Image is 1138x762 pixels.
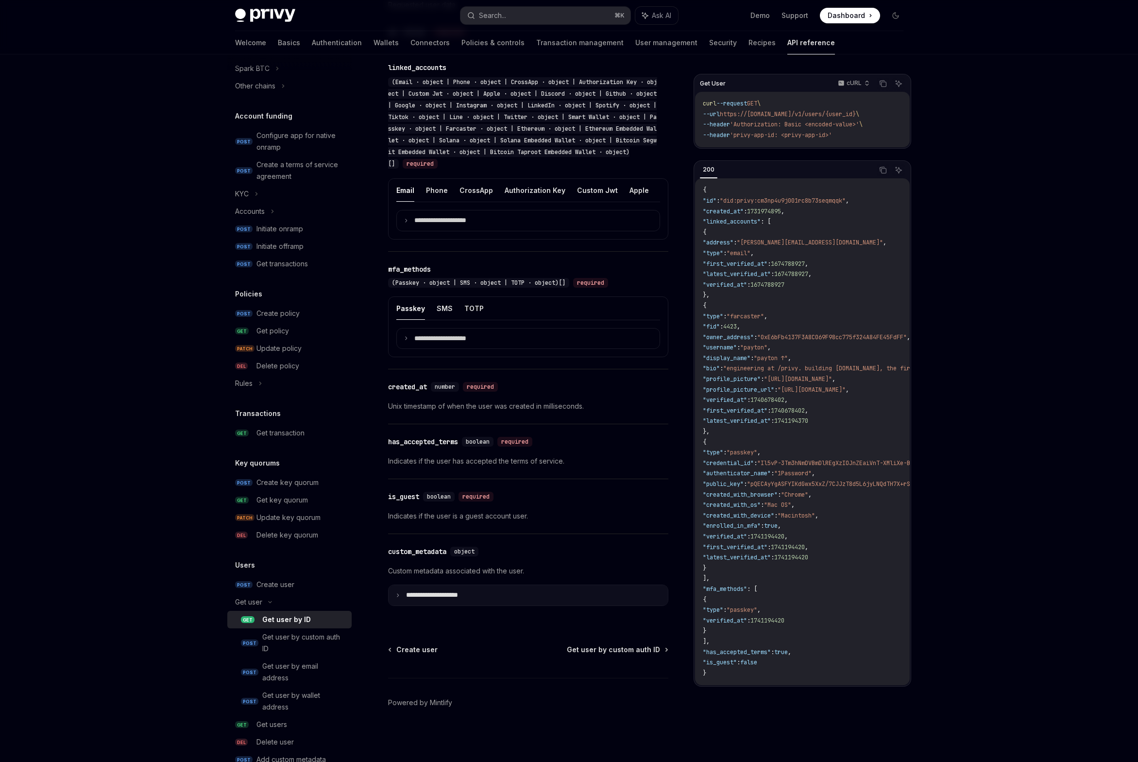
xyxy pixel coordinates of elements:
[703,417,771,425] span: "latest_verified_at"
[703,280,747,288] span: "verified_at"
[703,260,767,267] span: "first_verified_at"
[703,511,774,519] span: "created_with_device"
[781,11,808,20] a: Support
[774,648,788,656] span: true
[227,424,352,442] a: GETGet transaction
[227,576,352,593] a: POSTCreate user
[703,543,767,551] span: "first_verified_at"
[479,10,506,21] div: Search...
[403,159,438,169] div: required
[235,310,253,317] span: POST
[771,469,774,477] span: :
[703,323,720,330] span: "fid"
[388,565,668,577] p: Custom metadata associated with the user.
[703,364,720,372] span: "bio"
[723,606,727,614] span: :
[703,196,716,204] span: "id"
[256,159,346,182] div: Create a terms of service agreement
[388,510,668,522] p: Indicates if the user is a guest account user.
[227,687,352,716] a: POSTGet user by wallet address
[235,457,280,469] h5: Key quorums
[227,509,352,526] a: PATCHUpdate key quorum
[815,511,818,519] span: ,
[778,385,846,393] span: "[URL][DOMAIN_NAME]"
[235,721,249,728] span: GET
[235,243,253,250] span: POST
[744,480,747,488] span: :
[720,364,723,372] span: :
[764,312,767,320] span: ,
[757,606,761,614] span: ,
[737,239,883,246] span: "[PERSON_NAME][EMAIL_ADDRESS][DOMAIN_NAME]"
[227,357,352,375] a: DELDelete policy
[235,206,265,217] div: Accounts
[635,7,678,24] button: Ask AI
[771,406,805,414] span: 1740678402
[388,400,668,412] p: Unix timestamp of when the user was created in milliseconds.
[727,606,757,614] span: "passkey"
[778,522,781,530] span: ,
[700,164,717,175] div: 200
[227,474,352,491] a: POSTCreate key quorum
[396,179,414,202] button: Email
[235,479,253,486] span: POST
[703,186,706,194] span: {
[573,278,608,288] div: required
[235,31,266,54] a: Welcome
[388,492,419,502] div: is_guest
[747,532,750,540] span: :
[750,280,784,288] span: 1674788927
[703,490,778,498] span: "created_with_browser"
[235,739,248,746] span: DEL
[227,255,352,273] a: POSTGet transactions
[703,239,733,246] span: "address"
[750,249,754,257] span: ,
[750,11,770,20] a: Demo
[235,138,253,145] span: POST
[227,733,352,751] a: DELDelete user
[767,344,771,351] span: ,
[703,554,771,561] span: "latest_verified_at"
[761,375,764,383] span: :
[716,100,747,107] span: --request
[703,595,706,603] span: {
[754,354,788,362] span: "payton ↑"
[788,354,791,362] span: ,
[808,270,812,278] span: ,
[426,179,448,202] button: Phone
[567,645,660,655] span: Get user by custom auth ID
[723,249,727,257] span: :
[256,223,303,235] div: Initiate onramp
[235,532,248,539] span: DEL
[892,77,905,90] button: Ask AI
[703,438,706,446] span: {
[727,449,757,456] span: "passkey"
[774,469,812,477] span: "1Password"
[256,325,289,337] div: Get policy
[737,344,740,351] span: :
[774,270,808,278] span: 1674788927
[859,121,863,128] span: \
[761,218,771,225] span: : [
[771,648,774,656] span: :
[312,31,362,54] a: Authentication
[256,343,302,354] div: Update policy
[241,669,258,676] span: POST
[392,279,565,287] span: (Passkey · object | SMS · object | TOTP · object)[]
[703,121,730,128] span: --header
[388,63,446,72] div: linked_accounts
[740,658,757,666] span: false
[256,736,294,748] div: Delete user
[388,264,431,274] div: mfa_methods
[227,658,352,687] a: POSTGet user by email address
[235,378,253,389] div: Rules
[784,396,788,404] span: ,
[781,490,808,498] span: "Chrome"
[788,648,791,656] span: ,
[567,645,667,655] a: Get user by custom auth ID
[235,110,292,122] h5: Account funding
[723,449,727,456] span: :
[235,559,255,571] h5: Users
[720,323,723,330] span: :
[437,297,453,320] button: SMS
